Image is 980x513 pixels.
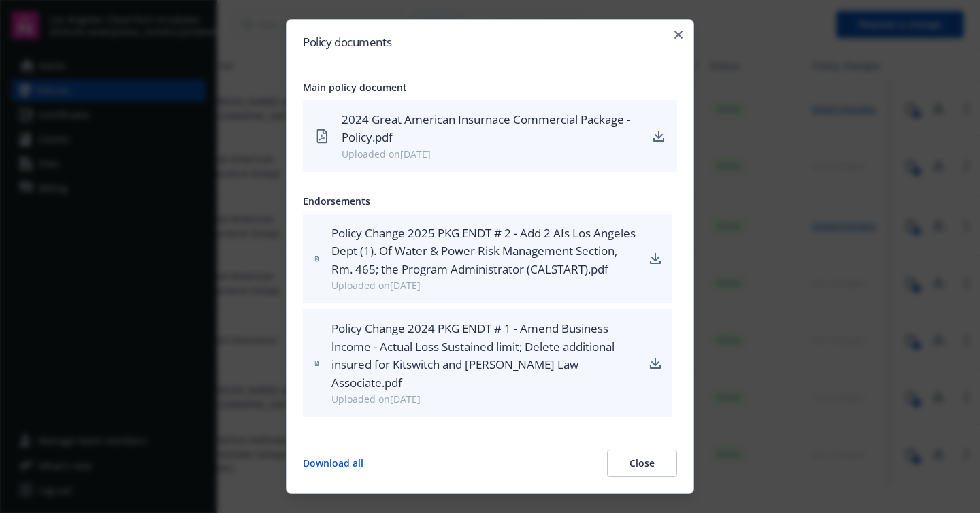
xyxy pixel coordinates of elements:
a: download [650,355,661,371]
a: download [652,128,666,144]
button: Close [607,450,677,477]
button: Download all [303,450,363,477]
a: download [650,250,661,267]
div: Uploaded on [DATE] [331,278,639,293]
div: Main policy document [303,80,677,95]
div: Endorsements [303,194,677,208]
div: Uploaded on [DATE] [342,147,641,161]
h2: Policy documents [303,36,677,48]
div: Policy Change 2025 PKG ENDT # 2 - Add 2 AIs Los Angeles Dept (1). Of Water & Power Risk Managemen... [331,225,639,278]
div: Policy Change 2024 PKG ENDT # 1 - Amend Business lncome - Actual Loss Sustained limit; Delete add... [331,320,639,392]
div: Uploaded on [DATE] [331,392,639,406]
div: 2024 Great American Insurnace Commercial Package - Policy.pdf [342,111,641,147]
